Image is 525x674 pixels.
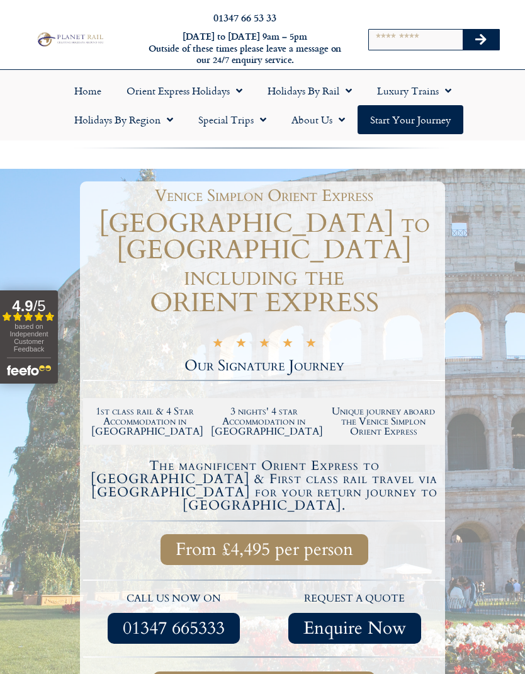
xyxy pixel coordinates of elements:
i: ★ [305,339,317,351]
div: 5/5 [212,337,317,351]
i: ★ [282,339,293,351]
p: request a quote [271,591,439,607]
h2: Our Signature Journey [83,358,445,374]
p: call us now on [89,591,258,607]
nav: Menu [6,76,519,134]
i: ★ [212,339,223,351]
a: Orient Express Holidays [114,76,255,105]
a: 01347 66 53 33 [213,10,276,25]
h2: Unique journey aboard the Venice Simplon Orient Express [330,406,437,437]
a: Special Trips [186,105,279,134]
a: 01347 665333 [108,613,240,644]
a: Enquire Now [288,613,421,644]
a: Home [62,76,114,105]
h6: [DATE] to [DATE] 9am – 5pm Outside of these times please leave a message on our 24/7 enquiry serv... [143,31,347,66]
i: ★ [235,339,247,351]
button: Search [463,30,499,50]
h1: [GEOGRAPHIC_DATA] to [GEOGRAPHIC_DATA] including the ORIENT EXPRESS [83,210,445,316]
h1: Venice Simplon Orient Express [89,188,439,204]
a: Luxury Trains [364,76,464,105]
img: Planet Rail Train Holidays Logo [35,31,105,48]
a: About Us [279,105,358,134]
a: Start your Journey [358,105,463,134]
span: 01347 665333 [123,620,225,636]
h2: 1st class rail & 4 Star Accommodation in [GEOGRAPHIC_DATA] [91,406,198,437]
a: Holidays by Region [62,105,186,134]
span: From £4,495 per person [176,542,353,557]
span: Enquire Now [303,620,406,636]
a: Holidays by Rail [255,76,364,105]
h4: The magnificent Orient Express to [GEOGRAPHIC_DATA] & First class rail travel via [GEOGRAPHIC_DAT... [85,459,443,512]
a: From £4,495 per person [161,534,368,565]
i: ★ [259,339,270,351]
h2: 3 nights' 4 star Accommodation in [GEOGRAPHIC_DATA] [211,406,318,437]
